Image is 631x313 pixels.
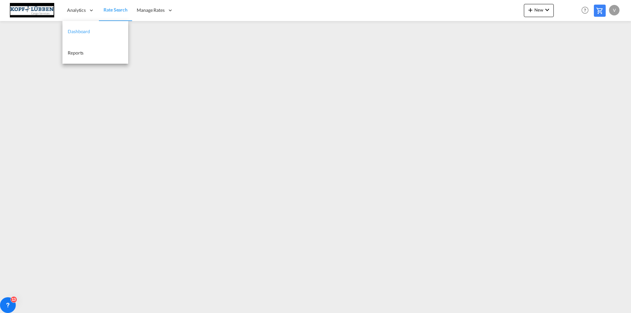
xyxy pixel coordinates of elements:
span: Help [579,5,591,16]
span: Reports [68,50,83,56]
a: Reports [62,42,128,64]
img: 25cf3bb0aafc11ee9c4fdbd399af7748.JPG [10,3,54,18]
span: Dashboard [68,29,90,34]
button: icon-plus 400-fgNewicon-chevron-down [524,4,554,17]
md-icon: icon-chevron-down [543,6,551,14]
div: v [609,5,619,15]
span: Analytics [67,7,86,13]
div: Help [579,5,594,16]
md-icon: icon-plus 400-fg [526,6,534,14]
span: New [526,7,551,12]
span: Rate Search [104,7,128,12]
a: Dashboard [62,21,128,42]
span: Manage Rates [137,7,165,13]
